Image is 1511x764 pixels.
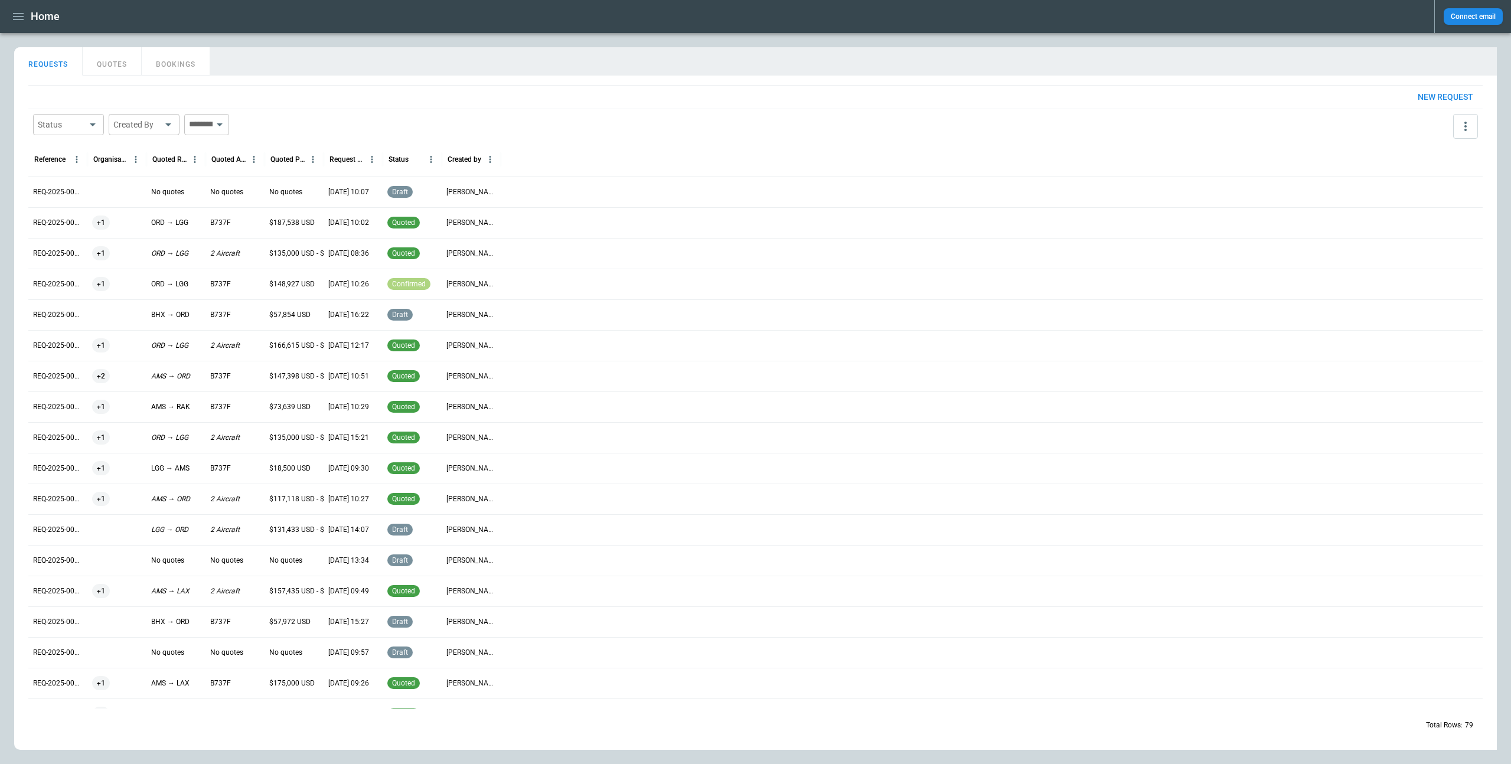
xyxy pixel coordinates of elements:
[1426,720,1463,730] p: Total Rows:
[269,371,365,381] p: $147,398 USD - $157,932 USD
[269,494,365,504] p: $117,118 USD - $159,002 USD
[187,152,203,167] button: Quoted Route column menu
[328,556,369,566] p: [DATE] 13:34
[446,648,496,658] p: [PERSON_NAME]
[33,402,83,412] p: REQ-2025-000070
[210,586,240,596] p: 2 Aircraft
[33,648,83,658] p: REQ-2025-000062
[210,463,231,474] p: B737F
[33,586,83,596] p: REQ-2025-000064
[33,617,83,627] p: REQ-2025-000063
[151,678,190,688] p: AMS → LAX
[1465,720,1473,730] p: 79
[390,679,417,687] span: quoted
[210,648,243,658] p: No quotes
[269,525,365,535] p: $131,433 USD - $164,259 USD
[33,218,83,228] p: REQ-2025-000076
[151,249,188,259] p: ORD → LGG
[33,525,83,535] p: REQ-2025-000066
[446,586,496,596] p: [PERSON_NAME]
[390,403,417,411] span: quoted
[92,423,110,453] span: +1
[328,433,369,443] p: [DATE] 15:21
[93,155,128,164] div: Organisation
[33,187,83,197] p: REQ-2025-000077
[269,678,315,688] p: $175,000 USD
[446,187,496,197] p: [PERSON_NAME]
[92,361,110,391] span: +2
[446,218,496,228] p: [PERSON_NAME]
[390,372,417,380] span: quoted
[1444,8,1503,25] button: Connect email
[270,155,305,164] div: Quoted Price
[446,279,496,289] p: [PERSON_NAME]
[151,556,184,566] p: No quotes
[389,155,409,164] div: Status
[390,280,428,288] span: confirmed
[328,310,369,320] p: [DATE] 16:22
[33,279,83,289] p: REQ-2025-000074
[390,648,410,657] span: draft
[390,218,417,227] span: quoted
[269,218,315,228] p: $187,538 USD
[269,556,302,566] p: No quotes
[210,187,243,197] p: No quotes
[390,495,417,503] span: quoted
[390,249,417,257] span: quoted
[92,239,110,269] span: +1
[210,279,231,289] p: B737F
[128,152,143,167] button: Organisation column menu
[34,155,66,164] div: Reference
[423,152,439,167] button: Status column menu
[151,433,188,443] p: ORD → LGG
[210,494,240,504] p: 2 Aircraft
[390,433,417,442] span: quoted
[390,464,417,472] span: quoted
[482,152,498,167] button: Created by column menu
[328,648,369,658] p: [DATE] 09:57
[92,208,110,238] span: +1
[328,249,369,259] p: [DATE] 08:36
[92,392,110,422] span: +1
[151,187,184,197] p: No quotes
[151,617,190,627] p: BHX → ORD
[14,47,83,76] button: REQUESTS
[151,463,190,474] p: LGG → AMS
[33,433,83,443] p: REQ-2025-000069
[329,155,364,164] div: Request Created At (UTC)
[33,371,83,381] p: REQ-2025-000071
[269,433,365,443] p: $135,000 USD - $161,736 USD
[151,402,190,412] p: AMS → RAK
[151,525,188,535] p: LGG → ORD
[151,586,190,596] p: AMS → LAX
[328,525,369,535] p: [DATE] 14:07
[210,402,231,412] p: B737F
[446,525,496,535] p: [PERSON_NAME]
[446,556,496,566] p: [PERSON_NAME]
[446,463,496,474] p: [PERSON_NAME]
[92,269,110,299] span: +1
[92,576,110,606] span: +1
[390,525,410,534] span: draft
[151,371,190,381] p: AMS → ORD
[390,311,410,319] span: draft
[83,47,142,76] button: QUOTES
[328,463,369,474] p: [DATE] 09:30
[305,152,321,167] button: Quoted Price column menu
[269,402,311,412] p: $73,639 USD
[1453,114,1478,139] button: more
[446,371,496,381] p: [PERSON_NAME]
[142,47,210,76] button: BOOKINGS
[446,249,496,259] p: [PERSON_NAME]
[210,678,231,688] p: B737F
[210,556,243,566] p: No quotes
[33,310,83,320] p: REQ-2025-000073
[269,586,365,596] p: $157,435 USD - $218,720 USD
[113,119,161,130] div: Created By
[151,494,190,504] p: AMS → ORD
[151,279,188,289] p: ORD → LGG
[448,155,481,164] div: Created by
[446,402,496,412] p: [PERSON_NAME]
[210,371,231,381] p: B737F
[210,525,240,535] p: 2 Aircraft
